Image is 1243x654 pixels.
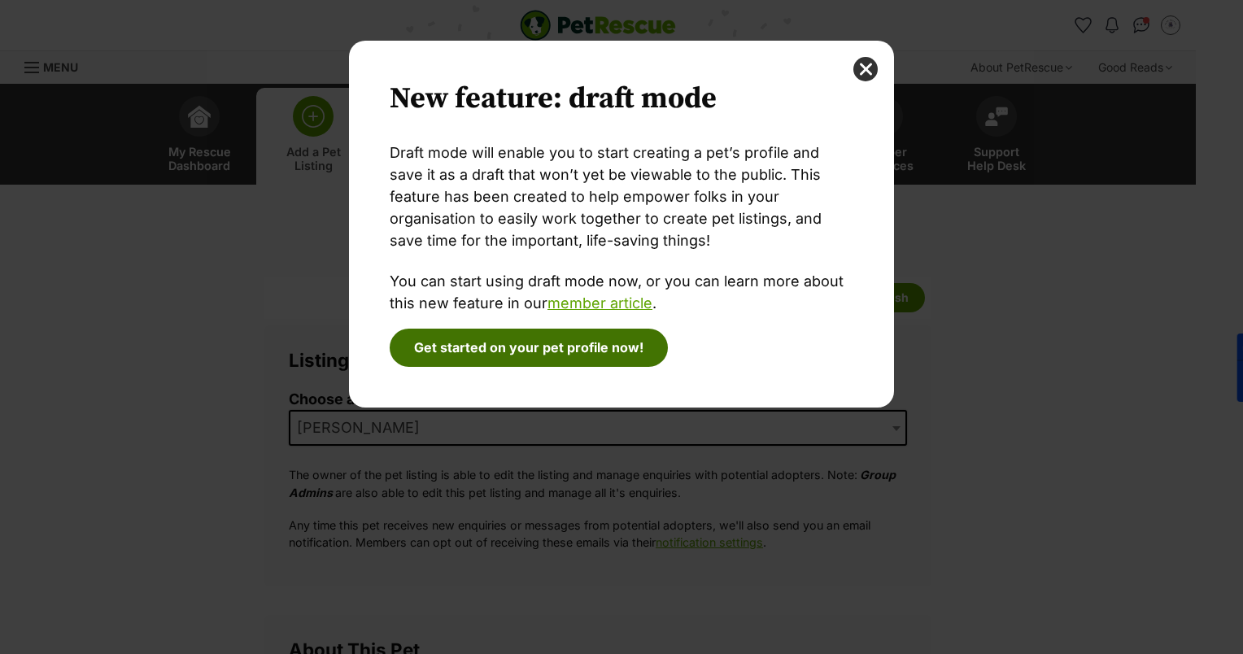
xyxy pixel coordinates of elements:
[390,329,668,366] button: Get started on your pet profile now!
[390,142,853,251] p: Draft mode will enable you to start creating a pet’s profile and save it as a draft that won’t ye...
[390,270,853,314] p: You can start using draft mode now, or you can learn more about this new feature in our .
[547,294,652,312] a: member article
[853,57,878,81] button: close
[390,81,853,117] h2: New feature: draft mode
